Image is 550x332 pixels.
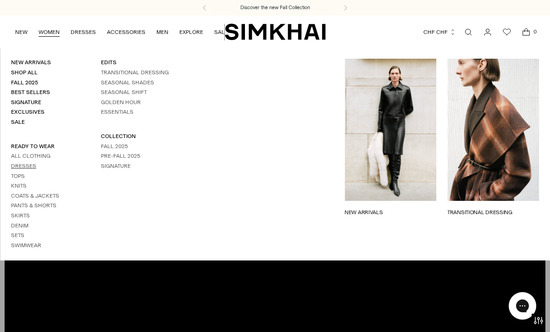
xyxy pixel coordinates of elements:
[240,4,310,11] a: Discover the new Fall Collection
[179,22,203,42] a: EXPLORE
[107,22,145,42] a: ACCESSORIES
[225,23,326,41] a: SIMKHAI
[459,23,478,41] a: Open search modal
[423,22,456,42] button: CHF CHF
[39,22,60,42] a: WOMEN
[214,22,228,42] a: SALE
[15,22,28,42] a: NEW
[504,289,541,323] iframe: Gorgias live chat messenger
[478,23,497,41] a: Go to the account page
[517,23,535,41] a: Open cart modal
[156,22,168,42] a: MEN
[71,22,96,42] a: DRESSES
[531,28,539,36] span: 0
[498,23,516,41] a: Wishlist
